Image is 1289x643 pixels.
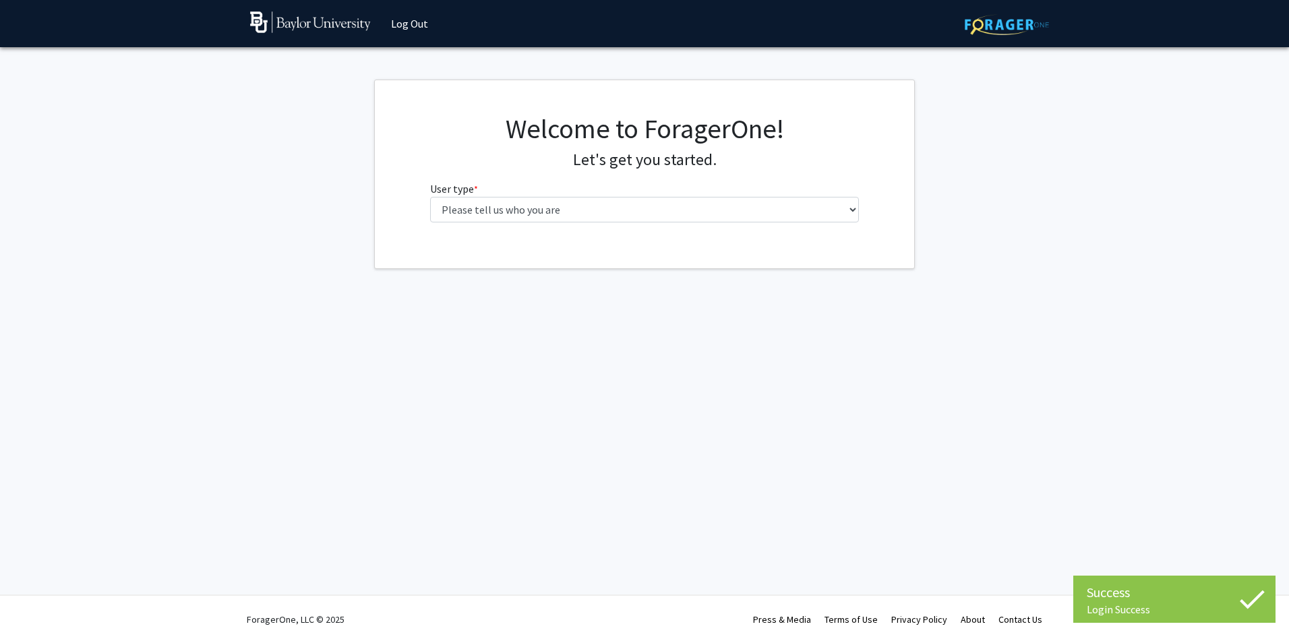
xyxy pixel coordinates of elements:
div: Success [1087,582,1262,603]
img: Baylor University Logo [250,11,371,33]
div: ForagerOne, LLC © 2025 [247,596,344,643]
h1: Welcome to ForagerOne! [430,113,860,145]
a: Contact Us [998,613,1042,625]
iframe: Chat [10,582,57,633]
a: Privacy Policy [891,613,947,625]
div: Login Success [1087,603,1262,616]
a: Terms of Use [825,613,878,625]
h4: Let's get you started. [430,150,860,170]
label: User type [430,181,478,197]
img: ForagerOne Logo [965,14,1049,35]
a: About [961,613,985,625]
a: Press & Media [753,613,811,625]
